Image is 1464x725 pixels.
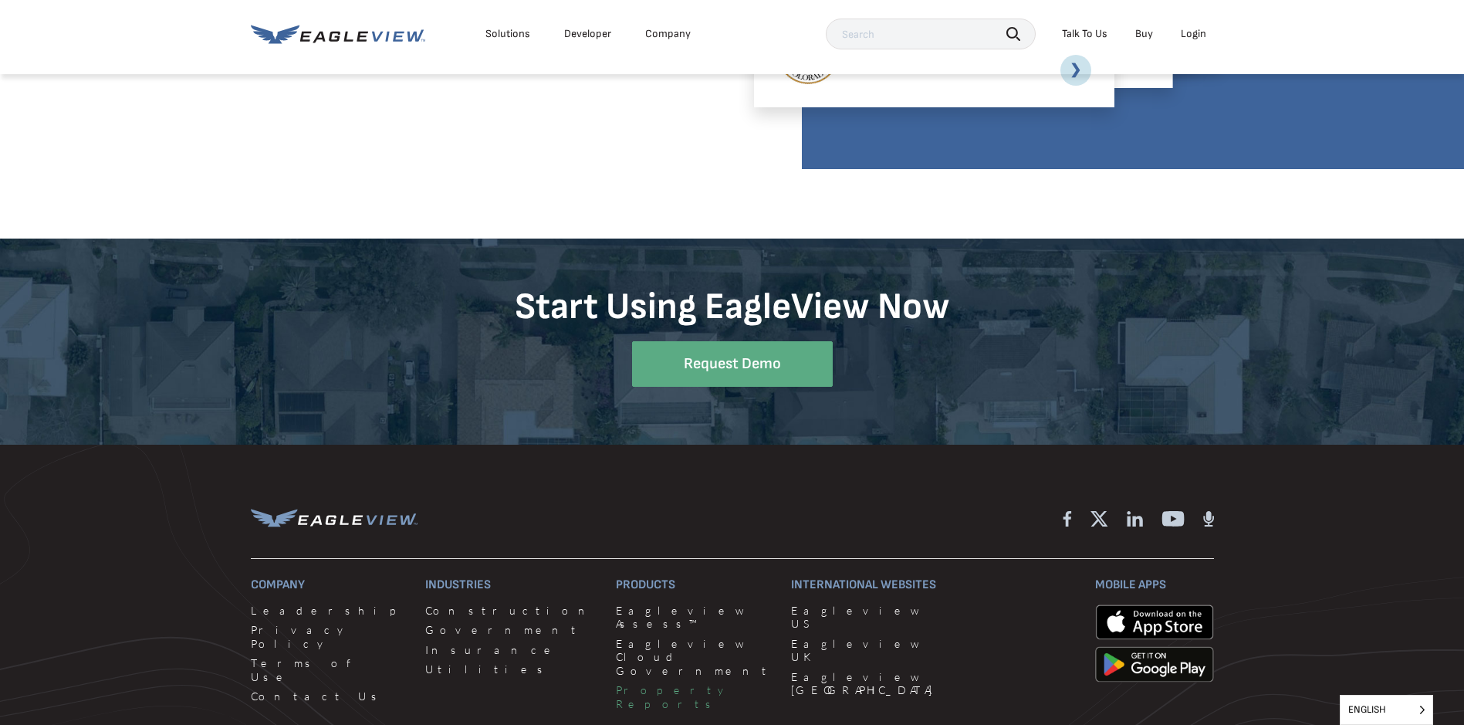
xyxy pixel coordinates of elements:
a: Privacy Policy [251,623,407,650]
a: Eagleview Assess™ [616,604,773,631]
div: Login [1181,27,1206,41]
h3: International Websites [791,578,940,592]
h3: Mobile Apps [1095,578,1213,592]
a: Eagleview Cloud Government [616,637,773,678]
h3: Start Using EagleView Now [443,285,1022,330]
a: Developer [564,27,611,41]
h3: Industries [425,578,597,592]
a: Eagleview UK [791,637,940,664]
span: English [1341,696,1432,724]
aside: Language selected: English [1340,695,1433,725]
a: Eagleview US [791,604,940,631]
a: Utilities [425,662,597,676]
a: ❯ [1060,55,1091,86]
input: Search [826,19,1036,49]
a: Property Reports [616,683,773,710]
a: Construction [425,604,597,618]
h3: Company [251,578,407,592]
a: Insurance [425,643,597,657]
div: Company [645,27,691,41]
a: Government [425,623,597,637]
a: Contact Us [251,689,407,703]
a: Eagleview [GEOGRAPHIC_DATA] [791,670,940,697]
a: Request Demo [632,341,833,387]
a: Terms of Use [251,656,407,683]
a: Buy [1135,27,1153,41]
img: apple-app-store.png [1095,604,1213,641]
a: Leadership [251,604,407,618]
div: Solutions [485,27,530,41]
div: Talk To Us [1062,27,1107,41]
h3: Products [616,578,773,592]
img: google-play-store_b9643a.png [1095,646,1213,683]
